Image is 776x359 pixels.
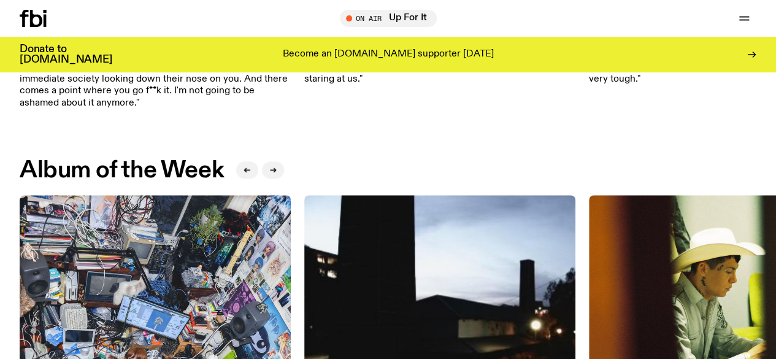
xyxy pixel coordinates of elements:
[283,49,494,60] p: Become an [DOMAIN_NAME] supporter [DATE]
[20,50,291,109] p: “It has morphed into this chimerical, mongrel thing...It speaks to this feeling of being an outsi...
[340,10,437,27] button: On AirUp For It
[20,44,112,65] h3: Donate to [DOMAIN_NAME]
[20,160,224,182] h2: Album of the Week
